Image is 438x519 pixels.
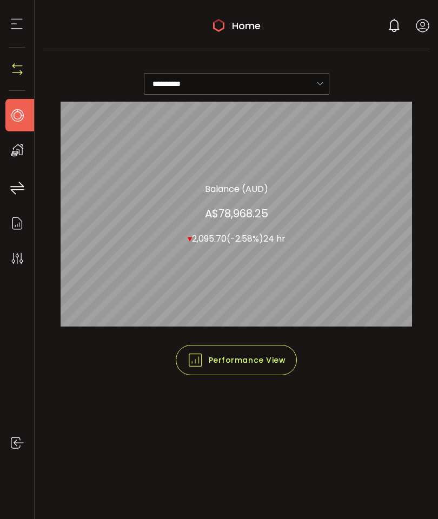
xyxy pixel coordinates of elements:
section: A$78,968.25 [205,197,268,230]
section: Balance (AUD) [205,181,268,197]
span: (-2.58%) [227,232,263,245]
span: Performance View [187,352,286,368]
iframe: Chat Widget [309,402,438,519]
span: Home [232,18,261,33]
span: 24 hr [263,232,286,245]
button: Performance View [176,345,297,375]
span: 2,095.70 [192,232,227,245]
img: N4P5cjLOiQAAAABJRU5ErkJggg== [9,61,25,77]
span: ▾ [188,232,192,245]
